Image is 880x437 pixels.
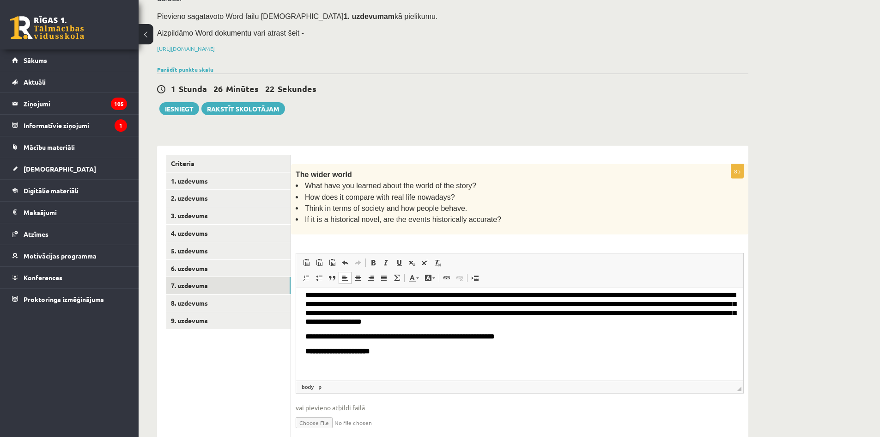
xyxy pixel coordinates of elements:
a: Motivācijas programma [12,245,127,266]
a: Superscript [419,257,431,269]
a: Block Quote [326,272,339,284]
a: 7. uzdevums [166,277,291,294]
span: vai pievieno atbildi failā [296,403,744,412]
span: How does it compare with real life nowadays? [305,193,455,201]
a: Aktuāli [12,71,127,92]
span: Konferences [24,273,62,282]
span: Resize [737,387,741,391]
i: 105 [111,98,127,110]
a: Konferences [12,267,127,288]
legend: Ziņojumi [24,93,127,114]
span: Sekundes [278,83,316,94]
span: If it is a historical novel, are the events historically accurate? [305,215,501,223]
a: Italic (Ctrl+I) [380,257,393,269]
a: Background Color [422,272,438,284]
a: [URL][DOMAIN_NAME] [157,45,215,52]
i: 1 [115,119,127,132]
a: Digitālie materiāli [12,180,127,201]
a: body element [300,383,316,391]
span: Aizpildāmo Word dokumentu vari atrast šeit - [157,29,304,37]
span: Think in terms of society and how people behave. [305,204,467,212]
a: Insert/Remove Bulleted List [313,272,326,284]
a: Proktoringa izmēģinājums [12,289,127,310]
a: Sākums [12,49,127,71]
a: 3. uzdevums [166,207,291,224]
a: Rīgas 1. Tālmācības vidusskola [10,16,84,39]
a: Informatīvie ziņojumi1 [12,115,127,136]
a: 9. uzdevums [166,312,291,329]
a: Align Left [339,272,352,284]
a: Insert Page Break for Printing [468,272,481,284]
a: Underline (Ctrl+U) [393,257,406,269]
a: Link (Ctrl+K) [440,272,453,284]
legend: Informatīvie ziņojumi [24,115,127,136]
a: Justify [377,272,390,284]
span: Pievieno sagatavoto Word failu [DEMOGRAPHIC_DATA] kā pielikumu. [157,12,437,20]
span: Digitālie materiāli [24,186,79,195]
a: 6. uzdevums [166,260,291,277]
span: Stunda [179,83,207,94]
a: Subscript [406,257,419,269]
a: Align Right [364,272,377,284]
a: Ziņojumi105 [12,93,127,114]
a: [DEMOGRAPHIC_DATA] [12,158,127,179]
span: 1 [171,83,176,94]
a: Paste as plain text (Ctrl+Shift+V) [313,257,326,269]
span: Minūtes [226,83,259,94]
a: Unlink [453,272,466,284]
a: Bold (Ctrl+B) [367,257,380,269]
a: Criteria [166,155,291,172]
span: Motivācijas programma [24,252,97,260]
span: Mācību materiāli [24,143,75,151]
span: Proktoringa izmēģinājums [24,295,104,303]
a: Paste from Word [326,257,339,269]
button: Iesniegt [159,102,199,115]
span: 26 [213,83,223,94]
span: Aktuāli [24,78,46,86]
span: Atzīmes [24,230,49,238]
a: 2. uzdevums [166,190,291,207]
p: 8p [731,164,744,178]
a: Rakstīt skolotājam [201,102,285,115]
span: The wider world [296,171,352,178]
a: Text Color [406,272,422,284]
a: Mācību materiāli [12,136,127,158]
a: Redo (Ctrl+Y) [352,257,364,269]
a: 5. uzdevums [166,242,291,259]
span: What have you learned about the world of the story? [305,182,476,190]
a: Remove Format [431,257,444,269]
a: Center [352,272,364,284]
a: p element [316,383,323,391]
span: 22 [265,83,274,94]
a: 8. uzdevums [166,295,291,312]
a: Undo (Ctrl+Z) [339,257,352,269]
a: Insert/Remove Numbered List [300,272,313,284]
iframe: Editor, wiswyg-editor-user-answer-47024861451800 [296,288,743,381]
span: [DEMOGRAPHIC_DATA] [24,165,96,173]
span: Sākums [24,56,47,64]
a: Atzīmes [12,223,127,245]
a: Paste (Ctrl+V) [300,257,313,269]
a: Parādīt punktu skalu [157,66,213,73]
a: Math [390,272,403,284]
legend: Maksājumi [24,202,127,223]
a: Maksājumi [12,202,127,223]
strong: 1. uzdevumam [344,12,394,20]
a: 1. uzdevums [166,172,291,190]
a: 4. uzdevums [166,225,291,242]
